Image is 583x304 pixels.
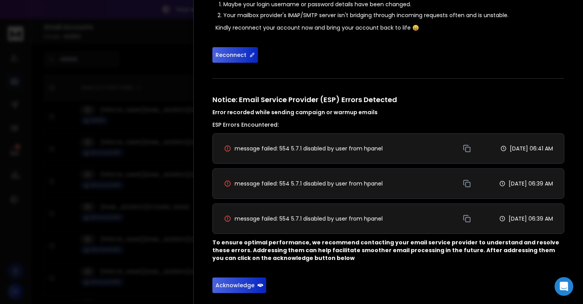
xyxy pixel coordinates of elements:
li: Your mailbox provider's IMAP/SMTP server isn't bridging through incoming requests often and is un... [223,11,564,19]
h1: Notice: Email Service Provider (ESP) Errors Detected [212,94,564,116]
p: [DATE] 06:39 AM [509,180,553,187]
span: message failed: 554 5.7.1 disabled by user from hpanel [235,215,383,223]
h3: ESP Errors Encountered: [212,121,564,129]
span: message failed: 554 5.7.1 disabled by user from hpanel [235,145,383,152]
p: To ensure optimal performance, we recommend contacting your email service provider to understand ... [212,239,564,262]
button: Acknowledge [212,277,266,293]
p: Kindly reconnect your account now and bring your account back to life 😄 [216,24,564,32]
span: message failed: 554 5.7.1 disabled by user from hpanel [235,180,383,187]
div: Open Intercom Messenger [555,277,573,296]
button: Reconnect [212,47,258,63]
h4: Error recorded while sending campaign or warmup emails [212,108,564,116]
li: Maybe your login username or password details have been changed. [223,0,564,8]
p: [DATE] 06:39 AM [509,215,553,223]
p: [DATE] 06:41 AM [510,145,553,152]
